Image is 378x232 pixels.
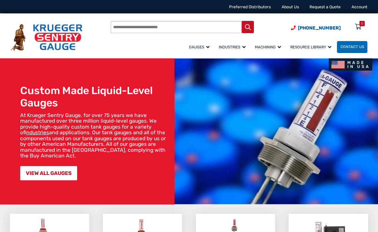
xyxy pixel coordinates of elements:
a: Resource Library [287,40,337,54]
img: Made In USA [329,58,372,71]
a: Gauges [185,40,215,54]
h1: Custom Made Liquid-Level Gauges [20,85,171,110]
img: bg_hero_bannerksentry [174,58,378,205]
div: 0 [361,21,363,26]
a: Phone Number (920) 434-8860 [291,25,341,31]
a: About Us [282,5,299,9]
img: Krueger Sentry Gauge [11,24,82,50]
a: Contact Us [337,41,367,53]
a: Account [352,5,367,9]
a: Industries [215,40,251,54]
a: Request a Quote [309,5,341,9]
a: Preferred Distributors [229,5,271,9]
span: [PHONE_NUMBER] [298,25,341,31]
a: VIEW ALL GAUGES [20,166,77,180]
span: Machining [255,45,281,49]
p: At Krueger Sentry Gauge, for over 75 years we have manufactured over three million liquid-level g... [20,112,171,159]
span: Contact Us [341,44,364,49]
a: Machining [251,40,287,54]
a: industries [26,129,49,136]
span: Resource Library [290,45,331,49]
span: Gauges [189,45,210,49]
span: Industries [219,45,246,49]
